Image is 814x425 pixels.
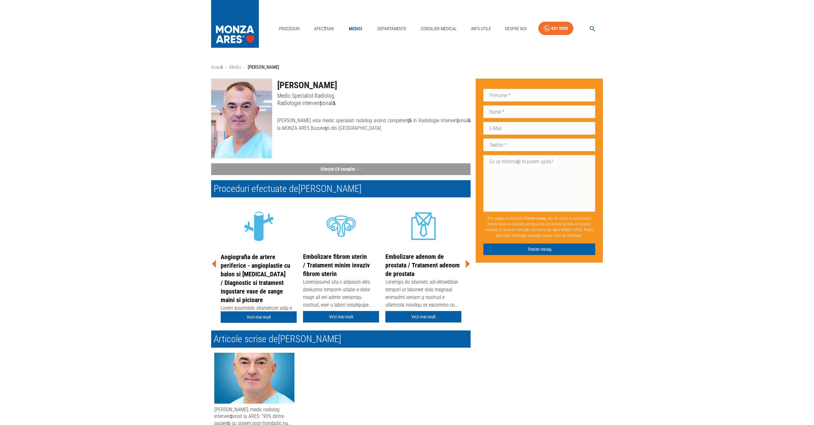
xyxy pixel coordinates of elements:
[211,163,471,175] button: Citește CV complet
[276,22,302,35] a: Proceduri
[221,311,297,323] a: Vezi mai mult
[248,64,279,71] p: [PERSON_NAME]
[502,22,529,35] a: Despre Noi
[538,22,573,35] a: 031 9300
[221,304,297,336] div: Lorem ipsumdolo sitametcon adip e seddoeius tempor, inc utla etdolo magnaa enimadminimveni. Quisn...
[229,64,241,70] a: Medici
[211,180,471,197] h2: Proceduri efectuate de [PERSON_NAME]
[211,330,471,348] h2: Articole scrise de [PERSON_NAME]
[303,278,379,310] div: Loremipsumd sita c adipiscin elits doeiusmo temporin utlabo e dolor magn ali eni admin veniamqu n...
[211,64,223,70] a: Acasă
[385,278,461,310] div: Loremips do sitametc adi elitseddoei tempori ut laboreet dolo magnaal enimadmi veniam q nostrud e...
[303,253,370,278] a: Embolizare fibrom uterin / Tratament minim invaziv fibrom uterin
[211,64,603,71] nav: breadcrumb
[345,22,366,35] a: Medici
[418,22,459,35] a: Consilier Medical
[385,311,461,323] a: Vezi mai mult
[483,213,595,241] p: Prin apăsarea butonului , sunt de acord cu prelucrarea datelor mele cu caracter personal (ce pot ...
[277,99,471,107] p: Radiologie intervențională
[375,22,409,35] a: Departamente
[277,117,471,132] p: [PERSON_NAME] este medic specialist radiolog având competență în Radiologie Intervențională la MO...
[469,22,493,35] a: Info Utile
[225,64,227,71] li: ›
[483,244,595,255] button: Trimite mesaj
[244,64,245,71] li: ›
[277,92,471,99] p: Medic Specialist Radiolog
[524,216,546,221] b: Trimite mesaj
[385,253,460,278] a: Embolizare adenom de prostata / Tratament adenom de prostata
[221,253,290,304] a: Angiografia de artere periferice - angioplastie cu balon si [MEDICAL_DATA] / Diagnostic si tratam...
[303,311,379,323] a: Vezi mai mult
[214,353,294,404] img: Dr. Florin Bloj, medic radiolog intervenționist la ARES: ”90% dintre pacienții cu sistem post-tro...
[551,25,568,32] div: 031 9300
[277,79,471,92] h1: [PERSON_NAME]
[211,79,272,158] img: Dr. Florin Bloj
[312,22,336,35] a: Afecțiuni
